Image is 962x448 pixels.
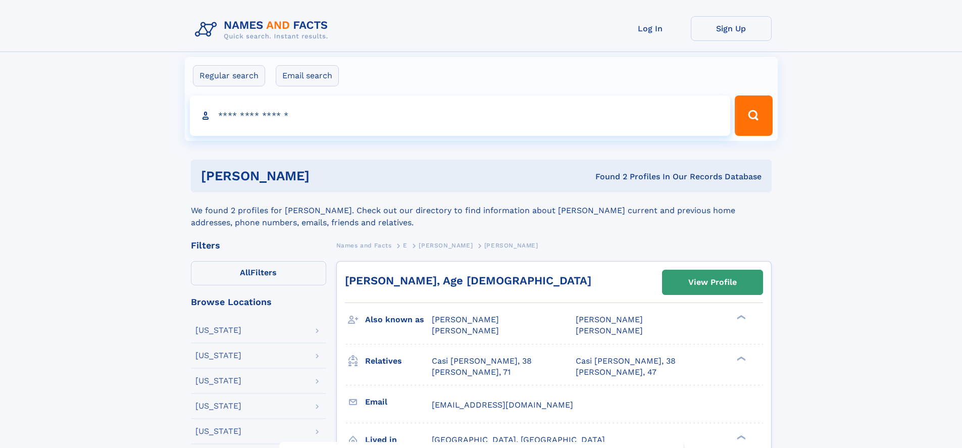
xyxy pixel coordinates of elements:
[195,377,241,385] div: [US_STATE]
[195,402,241,410] div: [US_STATE]
[195,352,241,360] div: [US_STATE]
[663,270,763,294] a: View Profile
[432,400,573,410] span: [EMAIL_ADDRESS][DOMAIN_NAME]
[403,242,408,249] span: E
[452,171,762,182] div: Found 2 Profiles In Our Records Database
[576,367,656,378] a: [PERSON_NAME], 47
[735,95,772,136] button: Search Button
[193,65,265,86] label: Regular search
[432,315,499,324] span: [PERSON_NAME]
[419,239,473,252] a: [PERSON_NAME]
[201,170,452,182] h1: [PERSON_NAME]
[191,297,326,307] div: Browse Locations
[276,65,339,86] label: Email search
[576,315,643,324] span: [PERSON_NAME]
[484,242,538,249] span: [PERSON_NAME]
[195,326,241,334] div: [US_STATE]
[432,435,605,444] span: [GEOGRAPHIC_DATA], [GEOGRAPHIC_DATA]
[610,16,691,41] a: Log In
[691,16,772,41] a: Sign Up
[345,274,591,287] a: [PERSON_NAME], Age [DEMOGRAPHIC_DATA]
[432,356,532,367] a: Casi [PERSON_NAME], 38
[688,271,737,294] div: View Profile
[734,355,746,362] div: ❯
[432,367,511,378] a: [PERSON_NAME], 71
[191,241,326,250] div: Filters
[576,356,676,367] a: Casi [PERSON_NAME], 38
[734,434,746,440] div: ❯
[195,427,241,435] div: [US_STATE]
[365,393,432,411] h3: Email
[191,192,772,229] div: We found 2 profiles for [PERSON_NAME]. Check out our directory to find information about [PERSON_...
[240,268,250,277] span: All
[419,242,473,249] span: [PERSON_NAME]
[365,311,432,328] h3: Also known as
[190,95,731,136] input: search input
[576,326,643,335] span: [PERSON_NAME]
[432,326,499,335] span: [PERSON_NAME]
[403,239,408,252] a: E
[734,314,746,321] div: ❯
[336,239,392,252] a: Names and Facts
[191,261,326,285] label: Filters
[191,16,336,43] img: Logo Names and Facts
[365,353,432,370] h3: Relatives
